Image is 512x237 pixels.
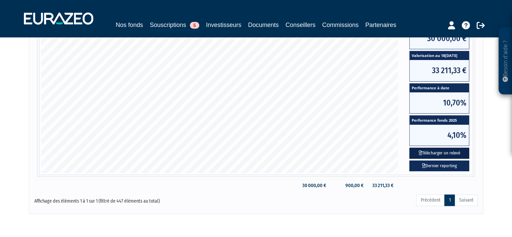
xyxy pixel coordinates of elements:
[409,148,469,159] button: Télécharger un relevé
[34,194,213,205] div: Affichage des éléments 1 à 1 sur 1 (filtré de 447 éléments au total)
[367,180,397,191] td: 33 211,33 €
[365,20,396,30] a: Partenaires
[285,20,315,30] a: Conseillers
[444,195,455,206] a: 1
[116,20,143,30] a: Nos fonds
[330,180,367,191] td: 900,00 €
[190,22,199,29] span: 5
[322,20,359,30] a: Commissions
[409,160,469,172] a: Dernier reporting
[410,116,469,125] span: Performance fonds 2025
[410,28,469,49] span: 30 000,00 €
[297,180,330,191] td: 30 000,00 €
[206,20,241,30] a: Investisseurs
[410,84,469,93] span: Performance à date
[410,125,469,146] span: 4,10%
[410,92,469,113] span: 10,70%
[150,20,199,31] a: Souscriptions5
[410,51,469,60] span: Valorisation au 18[DATE]
[502,31,509,91] p: Besoin d'aide ?
[248,20,279,30] a: Documents
[410,60,469,81] span: 33 211,33 €
[24,12,93,25] img: 1732889491-logotype_eurazeo_blanc_rvb.png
